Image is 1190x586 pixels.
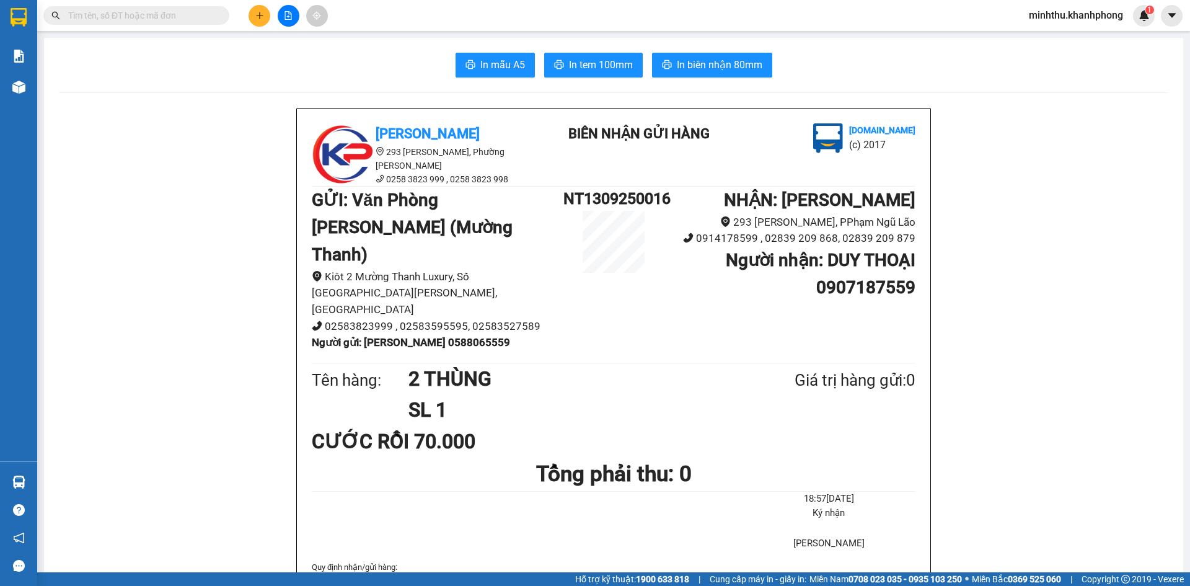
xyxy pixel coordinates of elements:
button: printerIn mẫu A5 [456,53,535,78]
li: 293 [PERSON_NAME], Phường [PERSON_NAME] [312,145,535,172]
span: message [13,560,25,572]
img: warehouse-icon [12,476,25,489]
span: 1 [1147,6,1152,14]
b: BIÊN NHẬN GỬI HÀNG [568,126,710,141]
h1: Tổng phải thu: 0 [312,457,915,491]
b: [PERSON_NAME] [15,80,70,138]
img: logo.jpg [15,16,77,78]
img: solution-icon [12,50,25,63]
b: [DOMAIN_NAME] [849,125,915,135]
span: printer [662,60,672,71]
li: 18:57[DATE] [743,492,915,507]
h1: 2 THÙNG [408,363,734,394]
span: printer [554,60,564,71]
button: caret-down [1161,5,1183,27]
b: [DOMAIN_NAME] [104,47,170,57]
span: notification [13,532,25,544]
li: 02583823999 , 02583595595, 02583527589 [312,318,563,335]
li: Ký nhận [743,506,915,521]
b: Người nhận : DUY THOẠI 0907187559 [726,250,915,298]
span: Miền Bắc [972,572,1061,586]
span: Cung cấp máy in - giấy in: [710,572,806,586]
b: Người gửi : [PERSON_NAME] 0588065559 [312,336,510,348]
span: question-circle [13,504,25,516]
b: GỬI : Văn Phòng [PERSON_NAME] (Mường Thanh) [312,190,513,265]
span: search [51,11,60,20]
img: warehouse-icon [12,81,25,94]
div: Giá trị hàng gửi: 0 [734,368,915,393]
div: Tên hàng: [312,368,408,393]
span: In mẫu A5 [480,57,525,73]
h1: SL 1 [408,394,734,425]
img: logo.jpg [134,16,164,45]
span: minhthu.khanhphong [1019,7,1133,23]
li: (c) 2017 [849,137,915,153]
img: logo.jpg [813,123,843,153]
span: phone [376,174,384,183]
span: Miền Nam [809,572,962,586]
span: file-add [284,11,293,20]
sup: 1 [1145,6,1154,14]
b: BIÊN NHẬN GỬI HÀNG [80,18,119,98]
strong: 1900 633 818 [636,574,689,584]
span: phone [683,233,694,243]
span: plus [255,11,264,20]
span: | [1070,572,1072,586]
img: icon-new-feature [1139,10,1150,21]
li: 293 [PERSON_NAME], PPhạm Ngũ Lão [664,214,915,231]
span: In tem 100mm [569,57,633,73]
span: Hỗ trợ kỹ thuật: [575,572,689,586]
button: plus [249,5,270,27]
button: file-add [278,5,299,27]
img: logo.jpg [312,123,374,185]
h1: NT1309250016 [563,187,664,211]
input: Tìm tên, số ĐT hoặc mã đơn [68,9,214,22]
span: caret-down [1166,10,1178,21]
span: environment [312,271,322,282]
span: printer [465,60,475,71]
span: aim [312,11,321,20]
button: printerIn tem 100mm [544,53,643,78]
li: 0914178599 , 02839 209 868, 02839 209 879 [664,230,915,247]
div: CƯỚC RỒI 70.000 [312,426,511,457]
span: In biên nhận 80mm [677,57,762,73]
span: | [699,572,700,586]
li: Kiôt 2 Mường Thanh Luxury, Số [GEOGRAPHIC_DATA][PERSON_NAME], [GEOGRAPHIC_DATA] [312,269,563,318]
li: [PERSON_NAME] [743,536,915,551]
b: [PERSON_NAME] [376,126,480,141]
button: aim [306,5,328,27]
span: phone [312,321,322,331]
strong: 0708 023 035 - 0935 103 250 [848,574,962,584]
button: printerIn biên nhận 80mm [652,53,772,78]
span: environment [376,147,384,156]
li: (c) 2017 [104,59,170,74]
b: NHẬN : [PERSON_NAME] [724,190,915,210]
span: copyright [1121,575,1130,584]
span: ⚪️ [965,577,969,582]
strong: 0369 525 060 [1008,574,1061,584]
span: environment [720,216,731,227]
li: 0258 3823 999 , 0258 3823 998 [312,172,535,186]
img: logo-vxr [11,8,27,27]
